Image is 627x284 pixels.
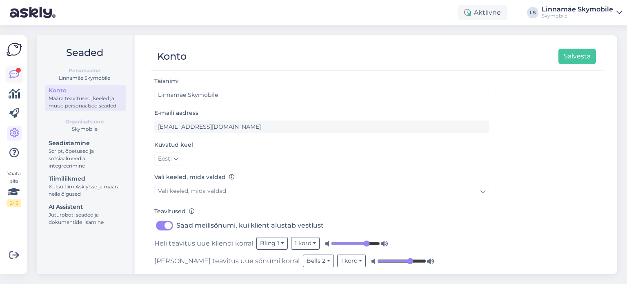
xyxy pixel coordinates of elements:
[154,207,195,216] label: Teavitused
[154,141,193,149] label: Kuvatud keel
[69,67,100,74] b: Personaalne
[45,85,126,111] a: KontoMäära teavitused, keeled ja muud personaalsed seaded
[458,5,507,20] div: Aktiivne
[542,6,613,13] div: Linnamäe Skymobile
[154,152,182,165] a: Eesti
[154,173,235,181] label: Vali keeled, mida valdad
[43,125,126,133] div: Skymobile
[49,86,122,95] div: Konto
[157,49,187,64] div: Konto
[154,255,489,267] div: [PERSON_NAME] teavitus uue sõnumi korral
[154,77,179,85] label: Täisnimi
[43,45,126,60] h2: Seaded
[49,211,122,226] div: Juturoboti seaded ja dokumentide lisamine
[303,255,334,267] button: Bells 2
[49,95,122,110] div: Määra teavitused, keeled ja muud personaalsed seaded
[49,183,122,198] div: Kutsu tiim Askly'sse ja määra neile õigused
[154,89,489,101] input: Sisesta nimi
[154,109,198,117] label: E-maili aadress
[527,7,538,18] div: LS
[7,170,21,207] div: Vaata siia
[7,42,22,57] img: Askly Logo
[43,74,126,82] div: Linnamäe Skymobile
[49,148,122,170] div: Script, õpetused ja sotsiaalmeedia integreerimine
[158,187,226,195] span: Vali keeled, mida valdad
[49,139,122,148] div: Seadistamine
[154,121,489,133] input: Sisesta e-maili aadress
[45,138,126,171] a: SeadistamineScript, õpetused ja sotsiaalmeedia integreerimine
[558,49,596,64] button: Salvesta
[45,201,126,227] a: AI AssistentJuturoboti seaded ja dokumentide lisamine
[154,185,489,197] a: Vali keeled, mida valdad
[542,6,622,19] a: Linnamäe SkymobileSkymobile
[158,154,172,163] span: Eesti
[256,237,288,250] button: Bling 1
[7,199,21,207] div: 2 / 3
[542,13,613,19] div: Skymobile
[49,174,122,183] div: Tiimiliikmed
[154,237,489,250] div: Heli teavitus uue kliendi korral
[337,255,366,267] button: 1 kord
[45,173,126,199] a: TiimiliikmedKutsu tiim Askly'sse ja määra neile õigused
[176,219,324,232] label: Saad meilisõnumi, kui klient alustab vestlust
[65,118,104,125] b: Organisatsioon
[291,237,320,250] button: 1 kord
[49,203,122,211] div: AI Assistent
